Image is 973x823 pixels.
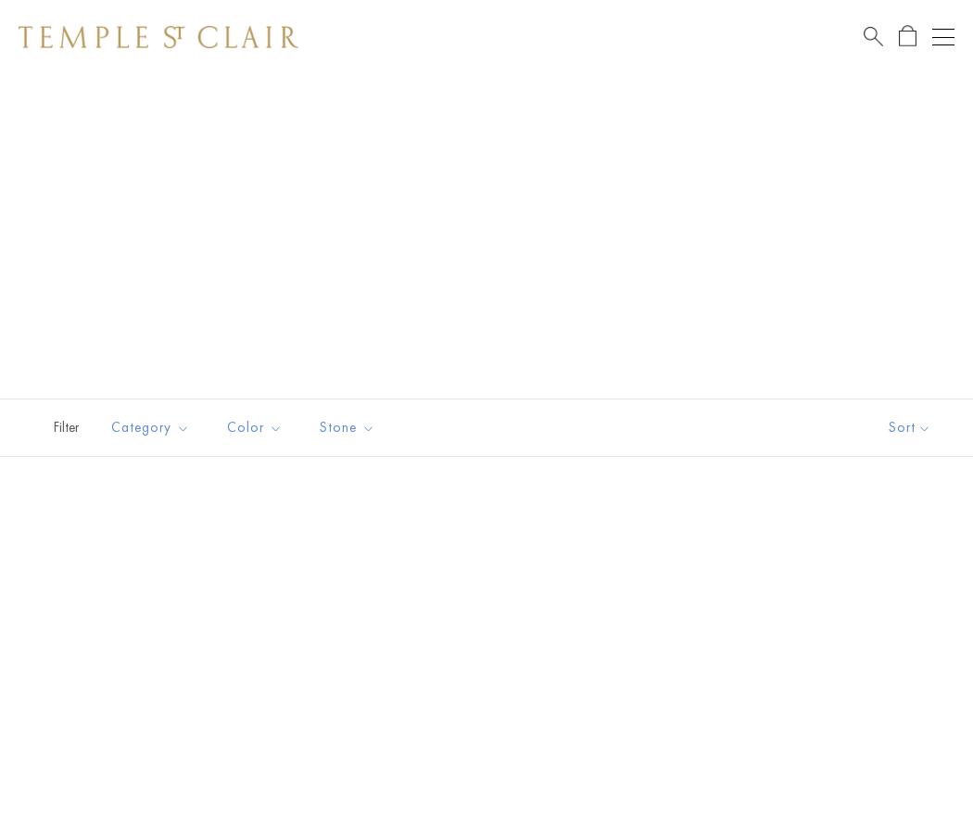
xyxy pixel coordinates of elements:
[899,25,916,48] a: Open Shopping Bag
[847,399,973,456] button: Show sort by
[864,25,883,48] a: Search
[19,26,298,48] img: Temple St. Clair
[932,26,954,48] button: Open navigation
[218,416,297,439] span: Color
[97,407,204,449] button: Category
[310,416,389,439] span: Stone
[306,407,389,449] button: Stone
[213,407,297,449] button: Color
[102,416,204,439] span: Category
